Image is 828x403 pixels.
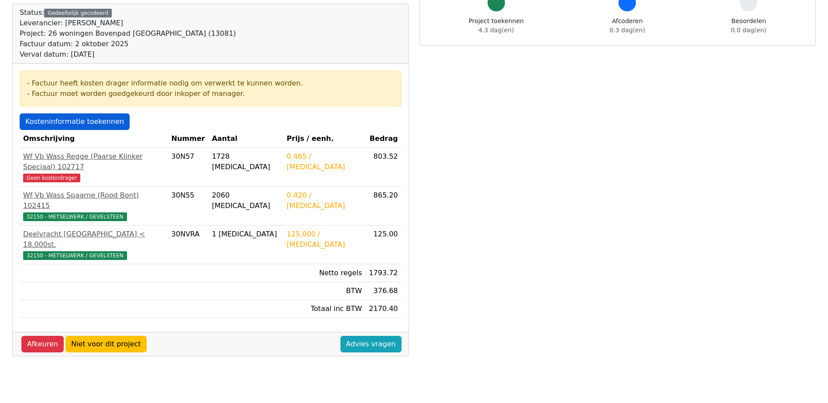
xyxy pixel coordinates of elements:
[340,336,402,352] a: Advies vragen
[20,39,236,49] div: Factuur datum: 2 oktober 2025
[283,282,365,300] td: BTW
[44,9,112,17] div: Gedeeltelijk gecodeerd
[283,130,365,148] th: Prijs / eenh.
[23,251,127,260] span: 32150 - METSELWERK / GEVELSTEEN
[208,130,283,148] th: Aantal
[212,151,279,172] div: 1728 [MEDICAL_DATA]
[20,28,236,39] div: Project: 26 woningen Bovenpad [GEOGRAPHIC_DATA] (13081)
[731,27,766,34] span: 0.0 dag(en)
[168,130,209,148] th: Nummer
[23,174,80,182] span: Geen kostendrager
[23,190,165,222] a: Wf Vb Wass Spaarne (Rood Bont) 10241532150 - METSELWERK / GEVELSTEEN
[287,229,362,250] div: 125.000 / [MEDICAL_DATA]
[365,264,401,282] td: 1793.72
[27,89,394,99] div: - Factuur moet worden goedgekeurd door inkoper of manager.
[283,300,365,318] td: Totaal inc BTW
[20,18,236,28] div: Leverancier: [PERSON_NAME]
[365,148,401,187] td: 803.52
[168,148,209,187] td: 30N57
[23,229,165,260] a: Deelvracht [GEOGRAPHIC_DATA] < 18.000st.32150 - METSELWERK / GEVELSTEEN
[212,190,279,211] div: 2060 [MEDICAL_DATA]
[283,264,365,282] td: Netto regels
[20,49,236,60] div: Verval datum: [DATE]
[168,187,209,225] td: 30N55
[469,17,524,35] div: Project toekennen
[20,7,236,60] div: Status:
[365,300,401,318] td: 2170.40
[21,336,64,352] a: Afkeuren
[610,27,645,34] span: 0.3 dag(en)
[65,336,147,352] a: Niet voor dit project
[365,282,401,300] td: 376.68
[23,229,165,250] div: Deelvracht [GEOGRAPHIC_DATA] < 18.000st.
[287,151,362,172] div: 0.465 / [MEDICAL_DATA]
[27,78,394,89] div: - Factuur heeft kosten drager informatie nodig om verwerkt te kunnen worden.
[365,187,401,225] td: 865.20
[20,113,130,130] a: Kosteninformatie toekennen
[731,17,766,35] div: Beoordelen
[365,130,401,148] th: Bedrag
[610,17,645,35] div: Afcoderen
[20,130,168,148] th: Omschrijving
[23,212,127,221] span: 32150 - METSELWERK / GEVELSTEEN
[23,151,165,172] div: Wf Vb Wass Regge (Paarse Klinker Speciaal) 102717
[23,190,165,211] div: Wf Vb Wass Spaarne (Rood Bont) 102415
[23,151,165,183] a: Wf Vb Wass Regge (Paarse Klinker Speciaal) 102717Geen kostendrager
[212,229,279,239] div: 1 [MEDICAL_DATA]
[365,225,401,264] td: 125.00
[168,225,209,264] td: 30NVRA
[287,190,362,211] div: 0.420 / [MEDICAL_DATA]
[478,27,514,34] span: 4.3 dag(en)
